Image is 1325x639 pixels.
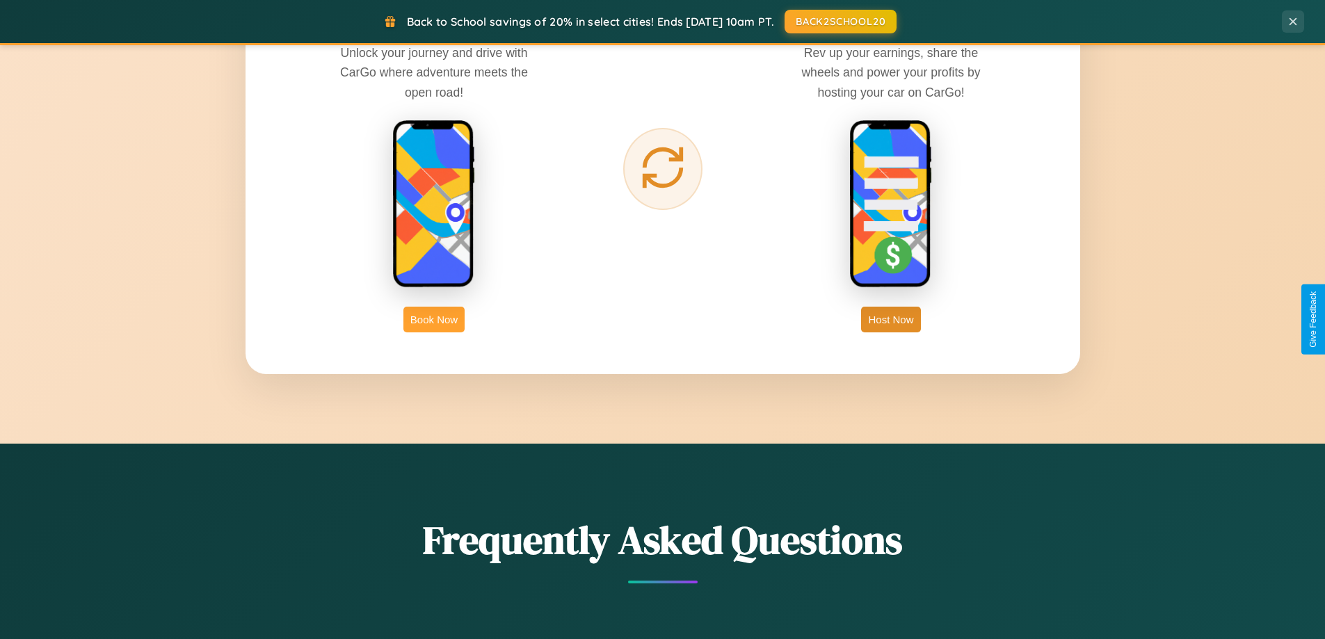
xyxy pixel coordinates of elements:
[849,120,933,289] img: host phone
[407,15,774,29] span: Back to School savings of 20% in select cities! Ends [DATE] 10am PT.
[403,307,465,332] button: Book Now
[785,10,897,33] button: BACK2SCHOOL20
[392,120,476,289] img: rent phone
[1308,291,1318,348] div: Give Feedback
[861,307,920,332] button: Host Now
[246,513,1080,567] h2: Frequently Asked Questions
[787,43,995,102] p: Rev up your earnings, share the wheels and power your profits by hosting your car on CarGo!
[330,43,538,102] p: Unlock your journey and drive with CarGo where adventure meets the open road!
